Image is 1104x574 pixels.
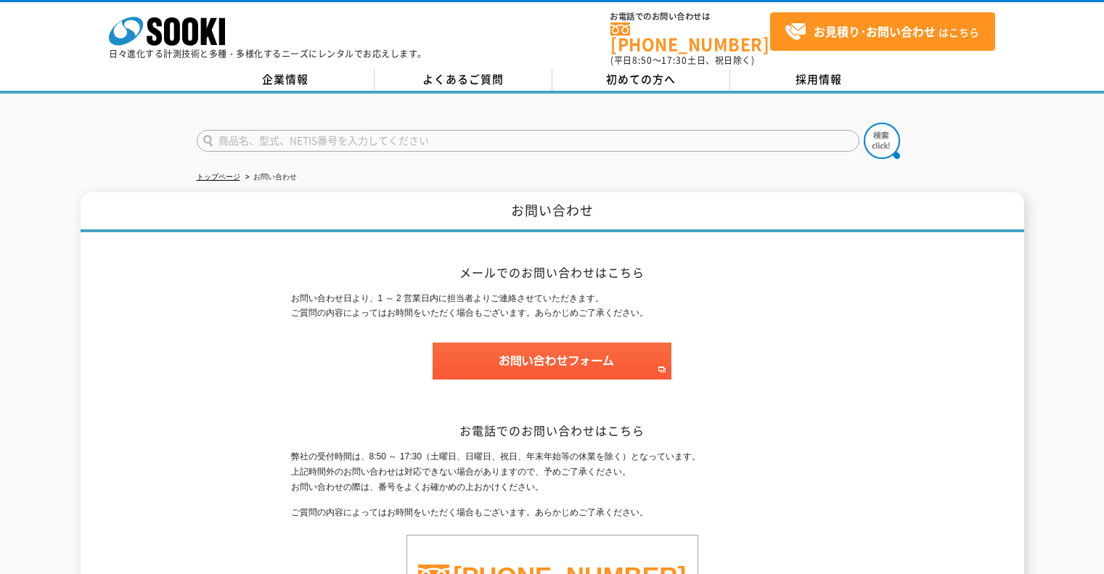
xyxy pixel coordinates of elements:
p: 弊社の受付時間は、8:50 ～ 17:30（土曜日、日曜日、祝日、年末年始等の休業を除く）となっています。 上記時間外のお問い合わせは対応できない場合がありますので、予めご了承ください。 お問い... [291,449,814,494]
a: お見積り･お問い合わせはこちら [770,12,995,51]
a: よくあるご質問 [375,69,552,91]
span: お電話でのお問い合わせは [610,12,770,21]
span: はこちら [785,21,979,43]
img: お問い合わせフォーム [433,343,671,380]
span: 8:50 [632,54,653,67]
span: 初めての方へ [606,71,676,87]
p: 日々進化する計測技術と多種・多様化するニーズにレンタルでお応えします。 [109,49,427,58]
h2: お電話でのお問い合わせはこちら [291,423,814,438]
a: お問い合わせフォーム [433,366,671,377]
span: (平日 ～ 土日、祝日除く) [610,54,754,67]
h2: メールでのお問い合わせはこちら [291,265,814,280]
h1: お問い合わせ [81,192,1024,232]
li: お問い合わせ [242,170,297,185]
a: トップページ [197,173,240,181]
p: お問い合わせ日より、1 ～ 2 営業日内に担当者よりご連絡させていただきます。 ご質問の内容によってはお時間をいただく場合もございます。あらかじめご了承ください。 [291,291,814,321]
a: [PHONE_NUMBER] [610,22,770,52]
a: 企業情報 [197,69,375,91]
p: ご質問の内容によってはお時間をいただく場合もございます。あらかじめご了承ください。 [291,505,814,520]
a: 採用情報 [730,69,908,91]
img: btn_search.png [864,123,900,159]
a: 初めての方へ [552,69,730,91]
span: 17:30 [661,54,687,67]
strong: お見積り･お問い合わせ [814,22,936,40]
input: 商品名、型式、NETIS番号を入力してください [197,130,859,152]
